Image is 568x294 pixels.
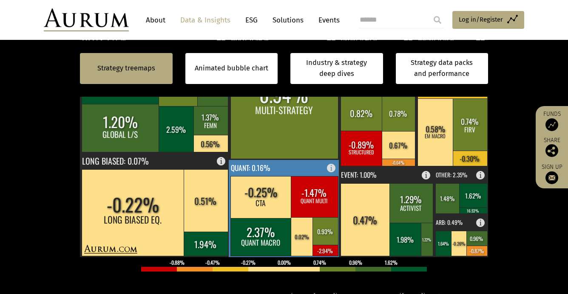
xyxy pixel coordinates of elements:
[545,144,558,157] img: Share this post
[314,12,340,28] a: Events
[268,12,308,28] a: Solutions
[290,53,383,84] a: Industry & strategy deep dives
[396,53,488,84] a: Strategy data packs and performance
[452,11,524,29] a: Log in/Register
[545,118,558,131] img: Access Funds
[97,63,155,74] a: Strategy treemaps
[142,12,170,28] a: About
[540,110,564,131] a: Funds
[176,12,235,28] a: Data & Insights
[459,14,503,25] span: Log in/Register
[540,163,564,184] a: Sign up
[429,11,446,28] input: Submit
[241,12,262,28] a: ESG
[545,171,558,184] img: Sign up to our newsletter
[44,8,129,31] img: Aurum
[195,63,268,74] a: Animated bubble chart
[540,137,564,157] div: Share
